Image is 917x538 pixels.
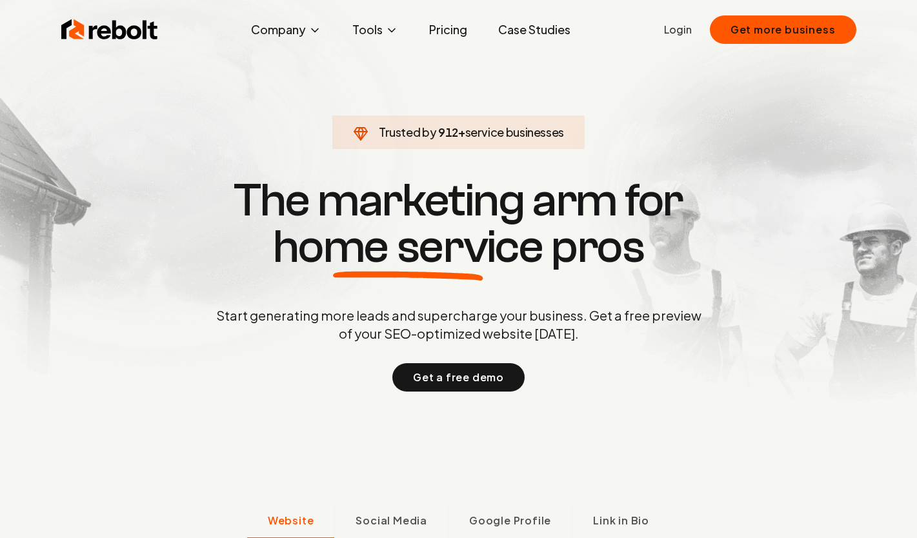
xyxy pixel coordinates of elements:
[241,17,332,43] button: Company
[458,125,465,139] span: +
[149,177,769,270] h1: The marketing arm for pros
[214,306,704,343] p: Start generating more leads and supercharge your business. Get a free preview of your SEO-optimiz...
[342,17,408,43] button: Tools
[465,125,565,139] span: service businesses
[273,224,543,270] span: home service
[268,513,314,528] span: Website
[379,125,436,139] span: Trusted by
[392,363,525,392] button: Get a free demo
[61,17,158,43] img: Rebolt Logo
[438,123,458,141] span: 912
[488,17,581,43] a: Case Studies
[469,513,551,528] span: Google Profile
[664,22,692,37] a: Login
[356,513,427,528] span: Social Media
[419,17,478,43] a: Pricing
[710,15,856,44] button: Get more business
[593,513,649,528] span: Link in Bio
